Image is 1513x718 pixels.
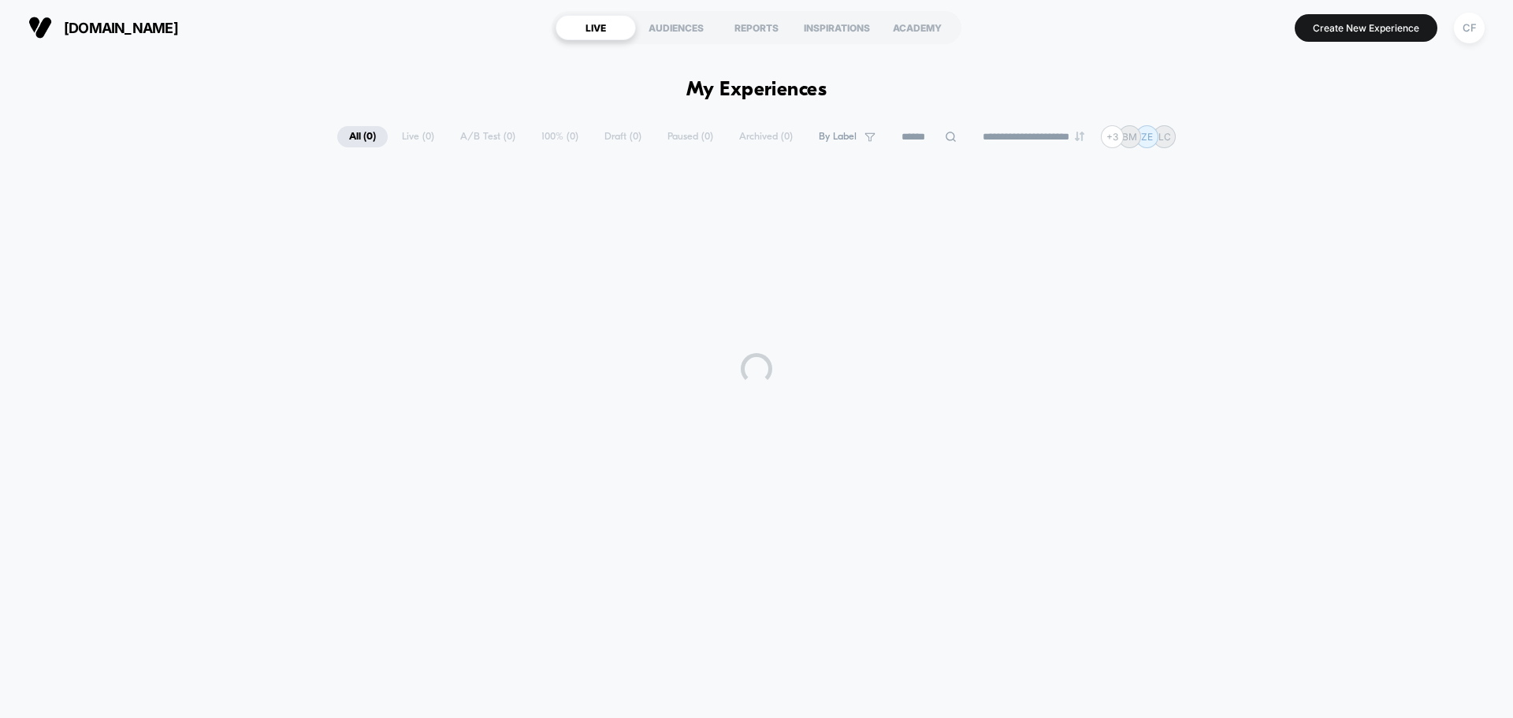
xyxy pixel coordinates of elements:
div: LIVE [556,15,636,40]
div: ACADEMY [877,15,957,40]
div: REPORTS [716,15,797,40]
button: Create New Experience [1295,14,1437,42]
div: INSPIRATIONS [797,15,877,40]
p: BM [1122,131,1137,143]
button: [DOMAIN_NAME] [24,15,183,40]
div: CF [1454,13,1485,43]
p: LC [1158,131,1171,143]
img: Visually logo [28,16,52,39]
div: + 3 [1101,125,1124,148]
div: AUDIENCES [636,15,716,40]
button: CF [1449,12,1489,44]
h1: My Experiences [686,79,827,102]
span: By Label [819,131,857,143]
img: end [1075,132,1084,141]
span: All ( 0 ) [337,126,388,147]
span: [DOMAIN_NAME] [64,20,178,36]
p: ZE [1141,131,1153,143]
